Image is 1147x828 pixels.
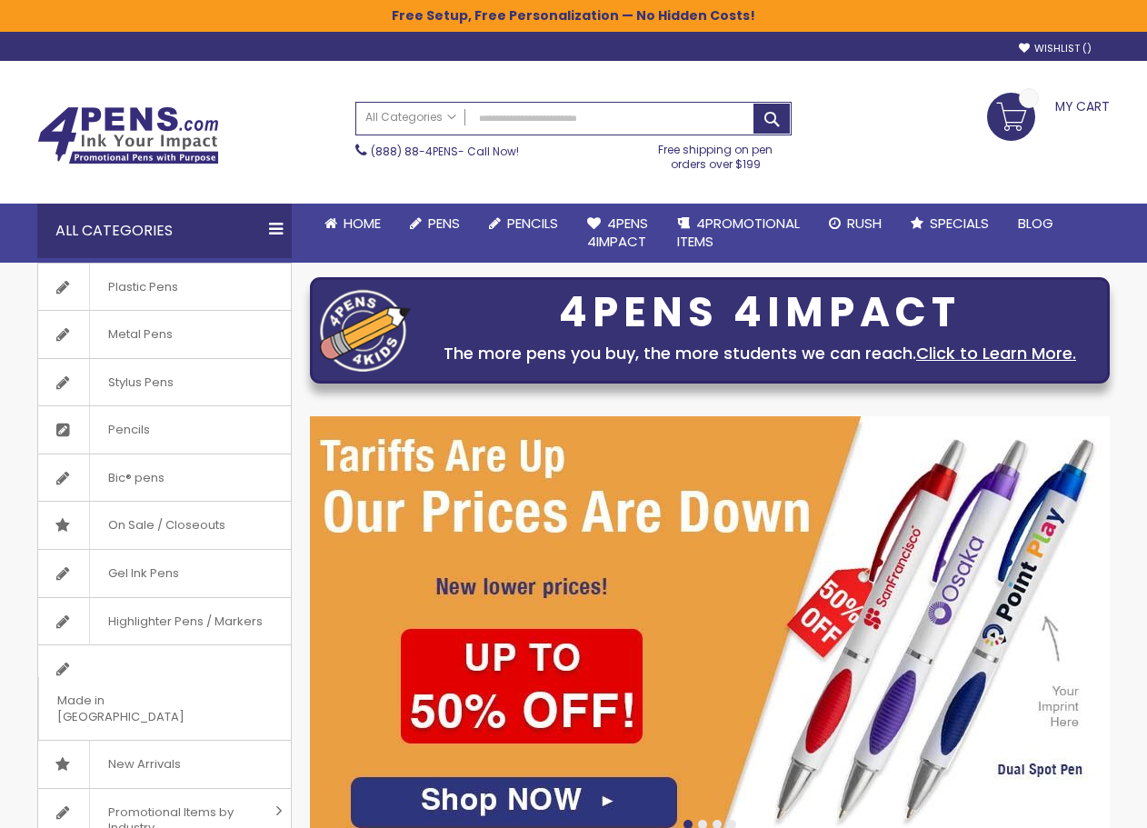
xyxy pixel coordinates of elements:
span: Home [344,214,381,233]
span: Made in [GEOGRAPHIC_DATA] [38,677,245,740]
a: Pens [395,204,474,244]
span: Highlighter Pens / Markers [89,598,281,645]
img: 4Pens Custom Pens and Promotional Products [37,106,219,165]
img: four_pen_logo.png [320,289,411,372]
span: Pencils [507,214,558,233]
a: Wishlist [1019,42,1092,55]
a: Metal Pens [38,311,291,358]
span: Plastic Pens [89,264,196,311]
div: Free shipping on pen orders over $199 [640,135,793,172]
div: 4PENS 4IMPACT [420,294,1100,332]
div: All Categories [37,204,292,258]
span: Bic® pens [89,454,183,502]
a: New Arrivals [38,741,291,788]
span: All Categories [365,110,456,125]
a: On Sale / Closeouts [38,502,291,549]
a: All Categories [356,103,465,133]
a: Home [310,204,395,244]
span: Pencils [89,406,168,454]
a: Made in [GEOGRAPHIC_DATA] [38,645,291,740]
a: Specials [896,204,1003,244]
span: Gel Ink Pens [89,550,197,597]
span: 4PROMOTIONAL ITEMS [677,214,800,251]
span: Blog [1018,214,1053,233]
a: Bic® pens [38,454,291,502]
a: Stylus Pens [38,359,291,406]
a: 4Pens4impact [573,204,663,263]
span: Rush [847,214,882,233]
span: Pens [428,214,460,233]
a: Highlighter Pens / Markers [38,598,291,645]
span: Metal Pens [89,311,191,358]
a: (888) 88-4PENS [371,144,458,159]
span: - Call Now! [371,144,519,159]
span: 4Pens 4impact [587,214,648,251]
a: Click to Learn More. [916,342,1076,364]
span: On Sale / Closeouts [89,502,244,549]
a: Blog [1003,204,1068,244]
a: Pencils [474,204,573,244]
a: 4PROMOTIONALITEMS [663,204,814,263]
span: Stylus Pens [89,359,192,406]
div: The more pens you buy, the more students we can reach. [420,341,1100,366]
a: Gel Ink Pens [38,550,291,597]
a: Pencils [38,406,291,454]
a: Rush [814,204,896,244]
a: Plastic Pens [38,264,291,311]
span: New Arrivals [89,741,199,788]
span: Specials [930,214,989,233]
